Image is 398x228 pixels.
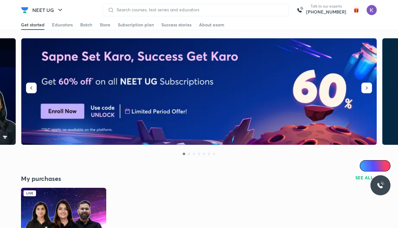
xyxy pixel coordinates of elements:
a: Get started [21,20,45,30]
a: Success stories [161,20,191,30]
a: About exam [199,20,224,30]
div: Educators [52,22,73,28]
img: ttu [377,182,384,189]
p: Talk to our experts [306,4,346,9]
a: Batch [80,20,92,30]
a: Ai Doubts [360,160,390,171]
img: Company Logo [21,6,29,14]
div: Batch [80,22,92,28]
h4: My purchases [21,175,199,183]
span: Ai Doubts [370,163,387,168]
a: Subscription plan [118,20,154,30]
input: Search courses, test series and educators [114,7,283,12]
a: Educators [52,20,73,30]
a: Store [100,20,110,30]
span: SEE ALL [355,176,374,180]
img: call-us [294,4,306,16]
div: Subscription plan [118,22,154,28]
button: SEE ALL [352,173,377,183]
div: Get started [21,22,45,28]
div: Success stories [161,22,191,28]
a: [PHONE_NUMBER] [306,9,346,15]
div: About exam [199,22,224,28]
button: NEET UG [29,4,68,16]
div: Live [24,190,36,196]
img: avatar [351,5,361,15]
img: Icon [364,163,369,168]
div: Store [100,22,110,28]
img: Koyna Rana [366,5,377,15]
